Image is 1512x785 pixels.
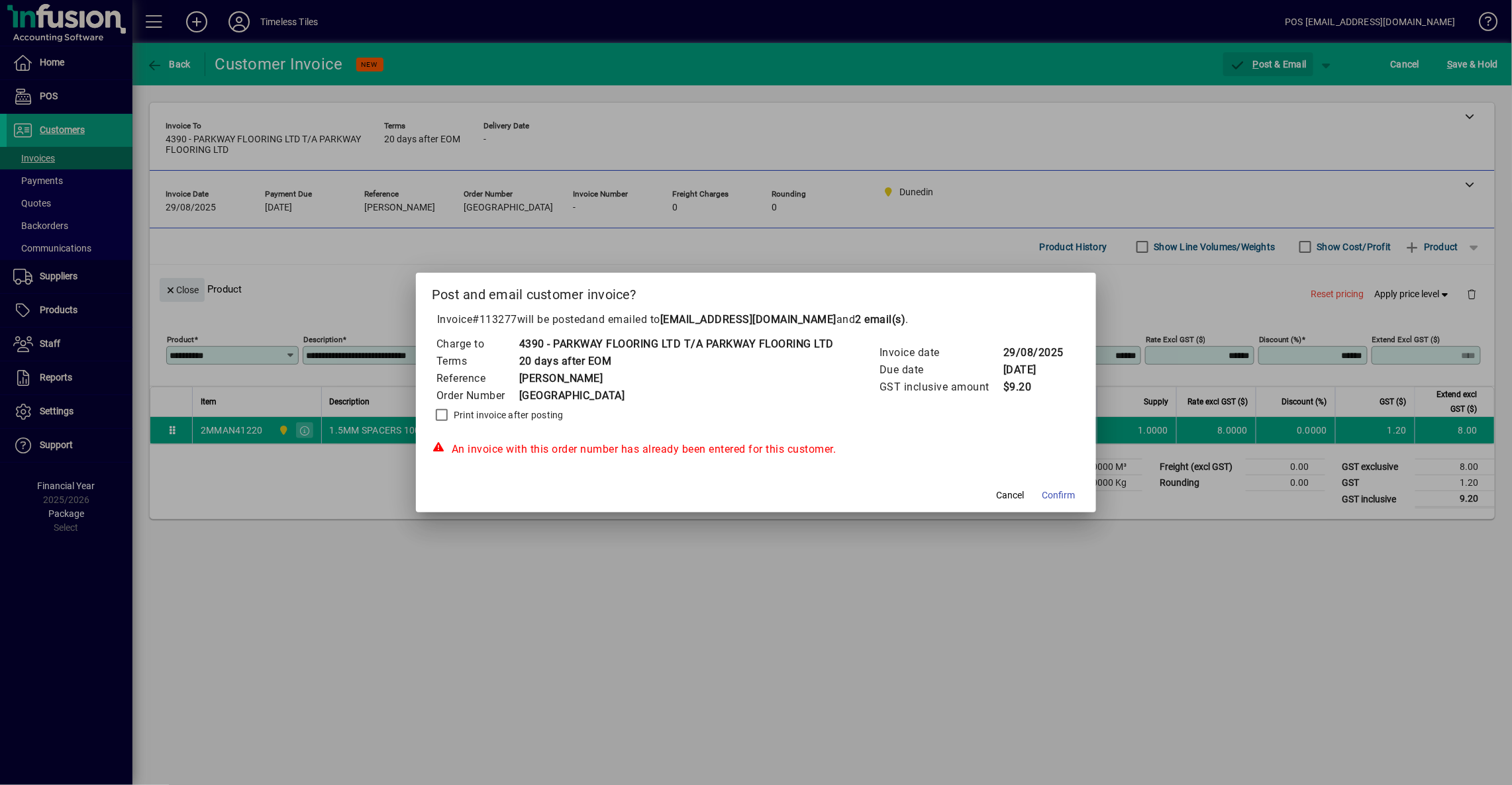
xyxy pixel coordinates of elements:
label: Print invoice after posting [451,408,564,422]
td: Order Number [436,387,519,404]
td: [GEOGRAPHIC_DATA] [519,387,834,404]
span: and emailed to [586,313,906,326]
b: 2 email(s) [856,313,906,326]
td: Due date [879,361,1003,379]
td: $9.20 [1003,379,1064,396]
td: 29/08/2025 [1003,344,1064,361]
td: Terms [436,353,519,370]
td: 20 days after EOM [519,353,834,370]
td: Invoice date [879,344,1003,361]
b: [EMAIL_ADDRESS][DOMAIN_NAME] [660,313,836,326]
td: Reference [436,370,519,387]
td: [DATE] [1003,361,1064,379]
td: Charge to [436,336,519,353]
button: Cancel [989,483,1031,507]
td: [PERSON_NAME] [519,370,834,387]
span: and [836,313,906,326]
button: Confirm [1036,483,1080,507]
p: Invoice will be posted . [432,312,1080,328]
span: Confirm [1042,488,1075,502]
span: Cancel [996,488,1024,502]
td: GST inclusive amount [879,379,1003,396]
h2: Post and email customer invoice? [416,273,1096,311]
td: 4390 - PARKWAY FLOORING LTD T/A PARKWAY FLOORING LTD [519,336,834,353]
div: An invoice with this order number has already been entered for this customer. [432,441,1080,457]
span: #113277 [473,313,518,326]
